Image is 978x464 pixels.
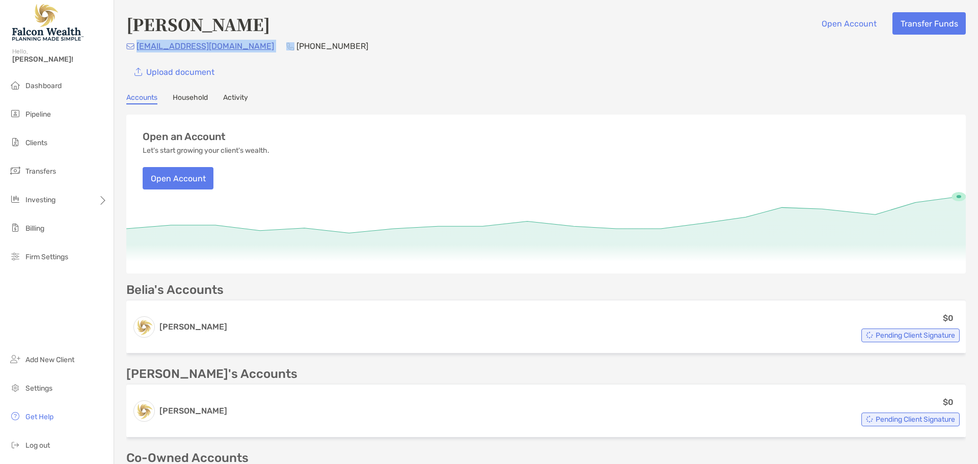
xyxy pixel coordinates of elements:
[25,81,62,90] span: Dashboard
[9,250,21,262] img: firm-settings icon
[892,12,966,35] button: Transfer Funds
[25,384,52,393] span: Settings
[126,12,270,36] h4: [PERSON_NAME]
[126,93,157,104] a: Accounts
[9,193,21,205] img: investing icon
[12,4,84,41] img: Falcon Wealth Planning Logo
[9,222,21,234] img: billing icon
[25,441,50,450] span: Log out
[126,284,224,296] p: Belia's Accounts
[9,165,21,177] img: transfers icon
[25,224,44,233] span: Billing
[866,416,873,423] img: Account Status icon
[876,417,955,422] span: Pending Client Signature
[143,167,213,189] button: Open Account
[25,413,53,421] span: Get Help
[9,410,21,422] img: get-help icon
[173,93,208,104] a: Household
[134,401,154,421] img: logo account
[134,317,154,337] img: logo account
[25,253,68,261] span: Firm Settings
[943,312,954,324] p: $0
[9,353,21,365] img: add_new_client icon
[223,93,248,104] a: Activity
[143,131,226,143] h3: Open an Account
[25,196,56,204] span: Investing
[12,55,107,64] span: [PERSON_NAME]!
[159,405,227,417] h3: [PERSON_NAME]
[296,40,368,52] p: [PHONE_NUMBER]
[813,12,884,35] button: Open Account
[876,333,955,338] span: Pending Client Signature
[25,139,47,147] span: Clients
[9,107,21,120] img: pipeline icon
[943,396,954,408] p: $0
[9,79,21,91] img: dashboard icon
[143,147,269,155] p: Let's start growing your client's wealth.
[25,110,51,119] span: Pipeline
[126,61,222,83] a: Upload document
[9,136,21,148] img: clients icon
[866,332,873,339] img: Account Status icon
[126,43,134,49] img: Email Icon
[286,42,294,50] img: Phone Icon
[25,356,74,364] span: Add New Client
[9,381,21,394] img: settings icon
[25,167,56,176] span: Transfers
[137,40,274,52] p: [EMAIL_ADDRESS][DOMAIN_NAME]
[134,68,142,76] img: button icon
[159,321,227,333] h3: [PERSON_NAME]
[9,439,21,451] img: logout icon
[126,368,297,380] p: [PERSON_NAME]'s Accounts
